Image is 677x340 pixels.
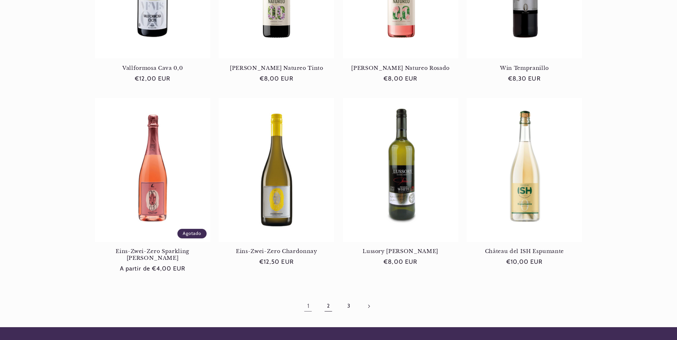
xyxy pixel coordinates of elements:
[300,298,316,314] a: Página 1
[360,298,377,314] a: Página siguiente
[95,65,210,71] a: Vallformosa Cava 0,0
[340,298,357,314] a: Página 3
[343,248,458,254] a: Lussory [PERSON_NAME]
[320,298,337,314] a: Página 2
[219,248,334,254] a: Eins-Zwei-Zero Chardonnay
[219,65,334,71] a: [PERSON_NAME] Natureo Tinto
[343,65,458,71] a: [PERSON_NAME] Natureo Rosado
[467,65,582,71] a: Win Tempranillo
[95,298,582,314] nav: Paginación
[467,248,582,254] a: Château del ISH Espumante
[95,248,210,261] a: Eins-Zwei-Zero Sparkling [PERSON_NAME]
